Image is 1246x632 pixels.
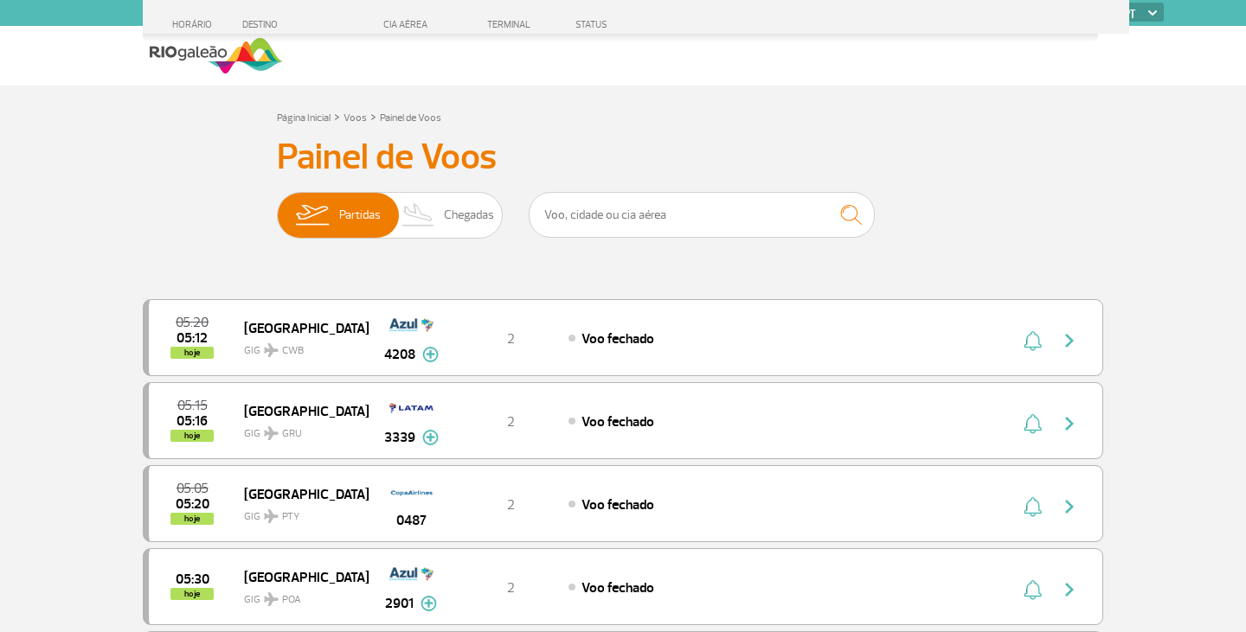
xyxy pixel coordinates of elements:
[529,192,875,238] input: Voo, cidade ou cia aérea
[507,496,515,514] span: 2
[244,583,355,608] span: GIG
[244,500,355,525] span: GIG
[282,426,302,442] span: GRU
[177,332,208,344] span: 2025-08-25 05:12:27
[380,112,441,124] a: Painel de Voos
[170,588,214,600] span: hoje
[176,316,209,329] span: 2025-08-25 05:20:00
[170,430,214,442] span: hoje
[339,193,381,238] span: Partidas
[1059,579,1080,600] img: seta-direita-painel-voo.svg
[507,579,515,597] span: 2
[170,347,214,359] span: hoje
[1024,413,1042,434] img: sino-painel-voo.svg
[282,509,299,525] span: PTY
[384,344,415,365] span: 4208
[176,573,209,585] span: 2025-08-25 05:30:00
[444,193,494,238] span: Chegadas
[277,112,331,124] a: Página Inicial
[244,482,355,505] span: [GEOGRAPHIC_DATA]
[282,343,304,359] span: CWB
[264,426,279,440] img: destiny_airplane.svg
[385,593,414,614] span: 2901
[507,330,515,348] span: 2
[244,417,355,442] span: GIG
[277,136,969,179] h3: Painel de Voos
[244,399,355,422] span: [GEOGRAPHIC_DATA]
[244,334,355,359] span: GIG
[344,112,367,124] a: Voos
[1024,579,1042,600] img: sino-painel-voo.svg
[1024,496,1042,517] img: sino-painel-voo.svg
[370,106,376,126] a: >
[1059,496,1080,517] img: seta-direita-painel-voo.svg
[244,565,355,588] span: [GEOGRAPHIC_DATA]
[1059,330,1080,351] img: seta-direita-painel-voo.svg
[177,399,208,412] span: 2025-08-25 05:15:00
[567,19,708,30] div: STATUS
[507,413,515,431] span: 2
[422,347,439,362] img: mais-info-painel-voo.svg
[334,106,340,126] a: >
[264,509,279,523] img: destiny_airplane.svg
[264,592,279,606] img: destiny_airplane.svg
[581,413,654,431] span: Voo fechado
[242,19,369,30] div: DESTINO
[264,343,279,357] img: destiny_airplane.svg
[581,496,654,514] span: Voo fechado
[177,415,208,427] span: 2025-08-25 05:16:00
[177,482,209,495] span: 2025-08-25 05:05:00
[1024,330,1042,351] img: sino-painel-voo.svg
[581,579,654,597] span: Voo fechado
[170,513,214,525] span: hoje
[396,510,427,531] span: 0487
[244,316,355,339] span: [GEOGRAPHIC_DATA]
[282,592,301,608] span: POA
[393,193,444,238] img: slider-desembarque
[285,193,339,238] img: slider-embarque
[368,19,454,30] div: CIA AÉREA
[454,19,567,30] div: TERMINAL
[176,498,209,510] span: 2025-08-25 05:20:00
[421,596,437,611] img: mais-info-painel-voo.svg
[384,427,415,448] span: 3339
[422,430,439,445] img: mais-info-painel-voo.svg
[581,330,654,348] span: Voo fechado
[148,19,242,30] div: HORÁRIO
[1059,413,1080,434] img: seta-direita-painel-voo.svg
